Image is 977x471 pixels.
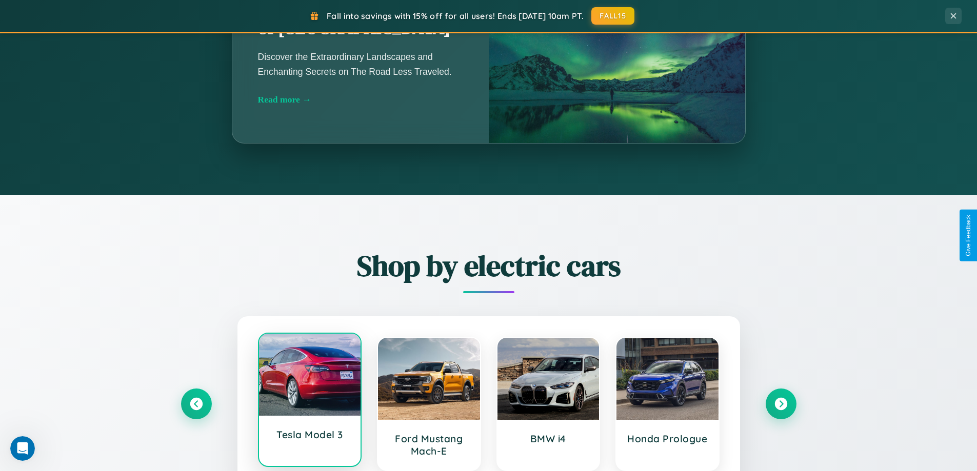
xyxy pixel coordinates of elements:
[388,433,470,457] h3: Ford Mustang Mach-E
[627,433,708,445] h3: Honda Prologue
[258,94,463,105] div: Read more →
[508,433,589,445] h3: BMW i4
[965,215,972,256] div: Give Feedback
[258,50,463,78] p: Discover the Extraordinary Landscapes and Enchanting Secrets on The Road Less Traveled.
[269,428,351,441] h3: Tesla Model 3
[327,11,584,21] span: Fall into savings with 15% off for all users! Ends [DATE] 10am PT.
[10,436,35,461] iframe: Intercom live chat
[591,7,634,25] button: FALL15
[181,246,796,285] h2: Shop by electric cars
